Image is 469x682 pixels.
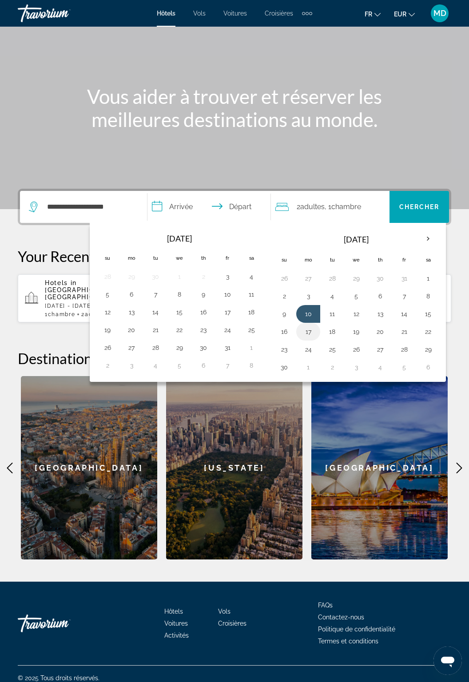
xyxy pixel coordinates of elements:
[18,610,107,637] a: Go Home
[18,2,107,25] a: Travorium
[311,376,448,559] a: Sydney[GEOGRAPHIC_DATA]
[220,341,234,354] button: Day 31
[100,288,115,301] button: Day 5
[349,308,363,320] button: Day 12
[244,324,258,336] button: Day 25
[349,361,363,373] button: Day 3
[172,288,187,301] button: Day 8
[244,359,258,372] button: Day 8
[172,359,187,372] button: Day 5
[331,202,361,211] span: Chambre
[349,290,363,302] button: Day 5
[421,343,435,356] button: Day 29
[397,361,411,373] button: Day 5
[119,229,239,248] th: [DATE]
[325,201,361,213] span: , 1
[45,286,141,301] span: [GEOGRAPHIC_DATA], [GEOGRAPHIC_DATA] (PBS)
[85,311,108,317] span: Adultes
[164,608,183,615] a: Hôtels
[265,10,293,17] a: Croisières
[277,290,291,302] button: Day 2
[373,343,387,356] button: Day 27
[397,343,411,356] button: Day 28
[45,311,75,317] span: 1
[325,272,339,285] button: Day 28
[172,341,187,354] button: Day 29
[373,325,387,338] button: Day 20
[48,311,76,317] span: Chambre
[297,201,325,213] span: 2
[421,361,435,373] button: Day 6
[325,290,339,302] button: Day 4
[172,306,187,318] button: Day 15
[277,343,291,356] button: Day 23
[193,10,206,17] span: Vols
[164,620,188,627] a: Voitures
[148,359,163,372] button: Day 4
[301,325,315,338] button: Day 17
[148,341,163,354] button: Day 28
[433,9,446,18] span: MD
[157,10,175,17] a: Hôtels
[277,308,291,320] button: Day 9
[100,270,115,283] button: Day 28
[196,341,211,354] button: Day 30
[349,272,363,285] button: Day 29
[196,359,211,372] button: Day 6
[148,324,163,336] button: Day 21
[394,11,406,18] span: EUR
[244,341,258,354] button: Day 1
[349,343,363,356] button: Day 26
[148,270,163,283] button: Day 30
[421,272,435,285] button: Day 1
[302,6,312,20] button: Extra navigation items
[223,10,247,17] a: Voitures
[124,270,139,283] button: Day 29
[318,626,395,633] a: Politique de confidentialité
[18,674,99,682] span: © 2025 Tous droits réservés.
[220,270,234,283] button: Day 3
[95,229,263,374] table: Left calendar grid
[45,303,149,309] p: [DATE] - [DATE]
[277,272,291,285] button: Day 26
[124,359,139,372] button: Day 3
[244,270,258,283] button: Day 4
[166,376,302,559] div: [US_STATE]
[318,638,378,645] a: Termes et conditions
[124,324,139,336] button: Day 20
[68,85,401,131] h1: Vous aider à trouver et réserver les meilleures destinations au monde.
[18,247,451,265] p: Your Recent Searches
[218,608,231,615] a: Vols
[301,308,315,320] button: Day 10
[301,272,315,285] button: Day 27
[196,288,211,301] button: Day 9
[325,325,339,338] button: Day 18
[373,272,387,285] button: Day 30
[100,359,115,372] button: Day 2
[311,376,448,559] div: [GEOGRAPHIC_DATA]
[296,229,416,250] th: [DATE]
[271,191,390,223] button: Travelers: 2 adults, 0 children
[21,376,157,559] div: [GEOGRAPHIC_DATA]
[220,306,234,318] button: Day 17
[45,279,77,286] span: Hotels in
[196,306,211,318] button: Day 16
[433,646,462,675] iframe: Bouton de lancement de la fenêtre de messagerie
[196,324,211,336] button: Day 23
[365,8,381,20] button: Change language
[218,620,246,627] a: Croisières
[164,632,189,639] a: Activités
[301,343,315,356] button: Day 24
[172,324,187,336] button: Day 22
[301,290,315,302] button: Day 3
[416,229,440,249] button: Next month
[318,602,333,609] a: FAQs
[20,191,449,223] div: Search widget
[373,361,387,373] button: Day 4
